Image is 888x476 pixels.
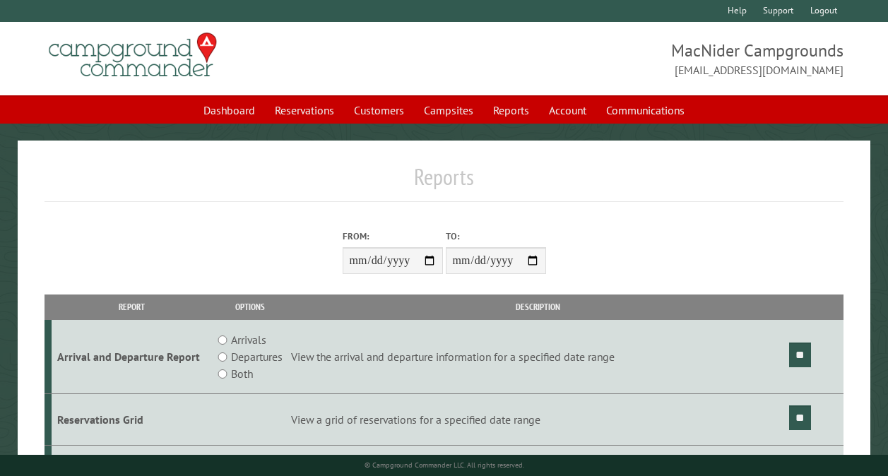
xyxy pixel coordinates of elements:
label: To: [446,230,546,243]
td: Reservations Grid [52,394,212,446]
a: Dashboard [195,97,264,124]
th: Options [211,294,289,319]
td: Arrival and Departure Report [52,320,212,394]
a: Campsites [415,97,482,124]
label: From: [343,230,443,243]
a: Account [540,97,595,124]
label: Both [231,365,253,382]
span: MacNider Campgrounds [EMAIL_ADDRESS][DOMAIN_NAME] [444,39,844,78]
td: View a grid of reservations for a specified date range [289,394,787,446]
th: Description [289,294,787,319]
label: Departures [231,348,283,365]
h1: Reports [45,163,843,202]
a: Reports [485,97,538,124]
img: Campground Commander [45,28,221,83]
a: Customers [345,97,413,124]
td: View the arrival and departure information for a specified date range [289,320,787,394]
a: Reservations [266,97,343,124]
a: Communications [598,97,693,124]
th: Report [52,294,212,319]
label: Arrivals [231,331,266,348]
small: © Campground Commander LLC. All rights reserved. [365,460,524,470]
